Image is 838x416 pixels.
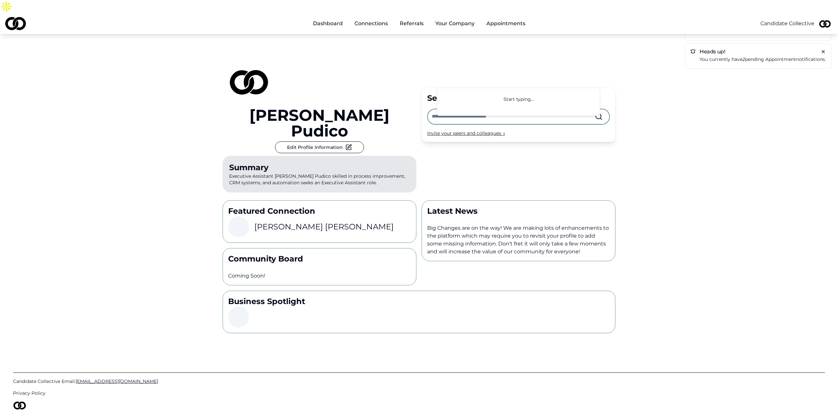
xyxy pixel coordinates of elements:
[254,222,394,232] h3: [PERSON_NAME] [PERSON_NAME]
[308,17,531,30] nav: Main
[275,141,364,153] button: Edit Profile Information
[765,56,796,62] span: appointment
[437,88,600,116] div: Suggestions
[742,56,745,62] em: 2
[349,17,393,30] a: Connections
[427,224,610,256] p: Big Changes are on the way! We are making lots of enhancements to the platform which may require ...
[700,56,826,63] a: You currently have2pending appointmentnotifications.
[76,378,158,384] span: [EMAIL_ADDRESS][DOMAIN_NAME]
[13,378,825,385] a: Candidate Collective Email:[EMAIL_ADDRESS][DOMAIN_NAME]
[427,130,610,136] div: Invite your peers and colleagues →
[481,17,531,30] a: Appointments
[223,55,275,107] img: 126d1970-4131-4eca-9e04-994076d8ae71-2-profile_picture.jpeg
[5,17,26,30] img: logo
[394,17,429,30] a: Referrals
[228,206,411,216] p: Featured Connection
[427,93,610,103] div: Search
[437,88,600,110] div: Start typing...
[228,254,411,264] p: Community Board
[308,17,348,30] a: Dashboard
[223,156,416,192] p: Executive Assistant [PERSON_NAME] Pudico skilled in process improvement, CRM systems, and automat...
[427,206,610,216] p: Latest News
[690,49,826,54] h5: Heads up!
[228,296,610,307] p: Business Spotlight
[13,390,825,396] a: Privacy Policy
[223,107,416,139] a: [PERSON_NAME] Pudico
[13,402,26,409] img: logo
[229,162,410,173] div: Summary
[760,20,814,27] button: Candidate Collective
[817,16,833,31] img: 126d1970-4131-4eca-9e04-994076d8ae71-2-profile_picture.jpeg
[700,56,826,63] p: You currently have pending notifications.
[228,272,411,280] p: Coming Soon!
[430,17,480,30] button: Your Company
